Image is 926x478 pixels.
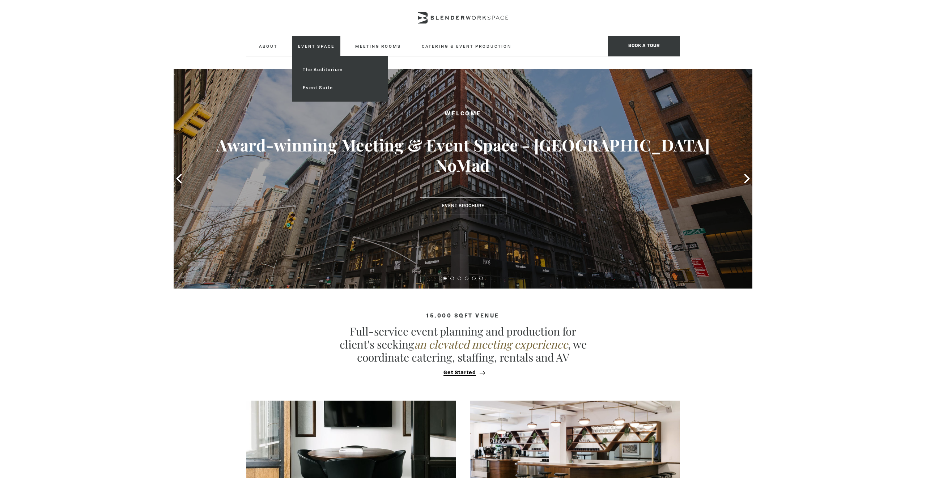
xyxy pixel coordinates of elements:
h3: Award-winning Meeting & Event Space - [GEOGRAPHIC_DATA] NoMad [203,135,723,175]
a: About [253,36,283,56]
a: Event Space [292,36,340,56]
em: an elevated meeting experience [414,337,568,351]
a: Event Suite [297,79,383,97]
a: Catering & Event Production [416,36,517,56]
span: Book a tour [608,36,680,56]
p: Full-service event planning and production for client's seeking , we coordinate catering, staffin... [336,325,590,364]
span: Get Started [443,370,476,376]
h4: 15,000 sqft venue [246,313,680,319]
a: Event Brochure [420,197,506,214]
a: Meeting Rooms [349,36,407,56]
a: The Auditorium [297,61,383,79]
iframe: Chat Widget [796,386,926,478]
h2: Welcome [203,110,723,119]
button: Get Started [441,370,485,376]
